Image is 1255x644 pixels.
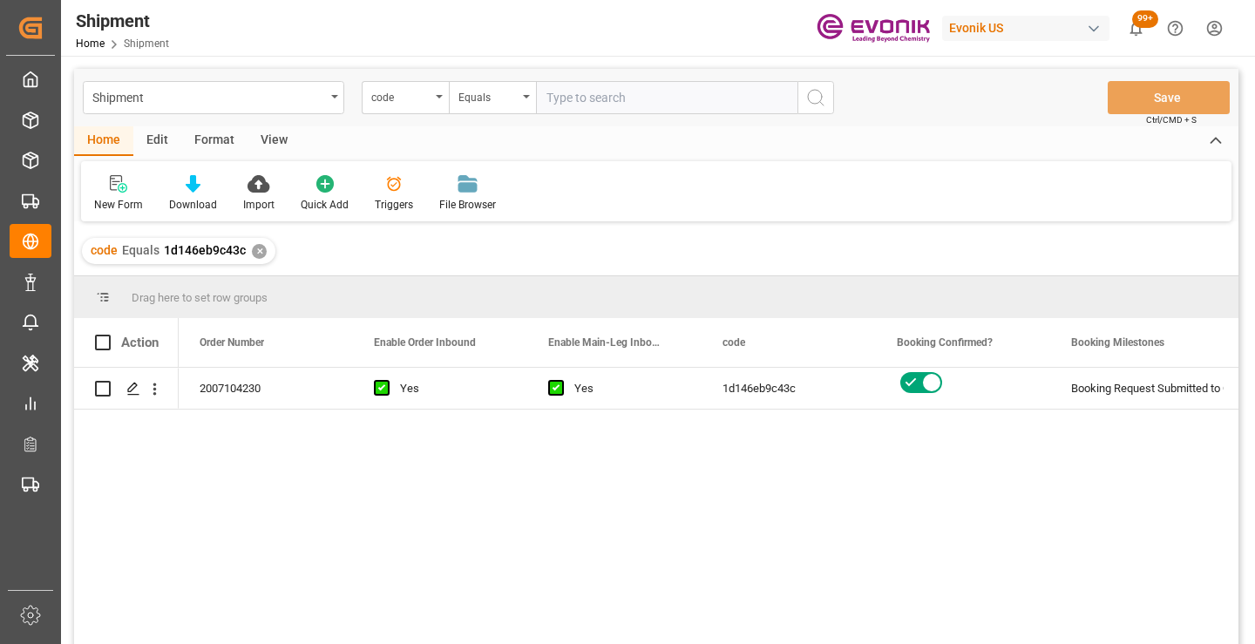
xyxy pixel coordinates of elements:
[942,11,1116,44] button: Evonik US
[374,336,476,349] span: Enable Order Inbound
[371,85,431,105] div: code
[76,37,105,50] a: Home
[375,197,413,213] div: Triggers
[548,336,665,349] span: Enable Main-Leg Inbound
[797,81,834,114] button: search button
[122,243,159,257] span: Equals
[1132,10,1158,28] span: 99+
[76,8,169,34] div: Shipment
[817,13,930,44] img: Evonik-brand-mark-Deep-Purple-RGB.jpeg_1700498283.jpeg
[449,81,536,114] button: open menu
[169,197,217,213] div: Download
[74,126,133,156] div: Home
[92,85,325,107] div: Shipment
[83,81,344,114] button: open menu
[722,336,745,349] span: code
[164,243,246,257] span: 1d146eb9c43c
[1156,9,1195,48] button: Help Center
[133,126,181,156] div: Edit
[897,336,993,349] span: Booking Confirmed?
[248,126,301,156] div: View
[702,368,876,409] div: 1d146eb9c43c
[1116,9,1156,48] button: show 100 new notifications
[121,335,159,350] div: Action
[1071,369,1204,409] div: Booking Request Submitted to Ocean Carrier
[1146,113,1197,126] span: Ctrl/CMD + S
[439,197,496,213] div: File Browser
[252,244,267,259] div: ✕
[1108,81,1230,114] button: Save
[458,85,518,105] div: Equals
[181,126,248,156] div: Format
[132,291,268,304] span: Drag here to set row groups
[536,81,797,114] input: Type to search
[91,243,118,257] span: code
[400,369,506,409] div: Yes
[942,16,1109,41] div: Evonik US
[243,197,275,213] div: Import
[179,368,353,409] div: 2007104230
[362,81,449,114] button: open menu
[74,368,179,410] div: Press SPACE to select this row.
[1071,336,1164,349] span: Booking Milestones
[301,197,349,213] div: Quick Add
[94,197,143,213] div: New Form
[200,336,264,349] span: Order Number
[574,369,681,409] div: Yes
